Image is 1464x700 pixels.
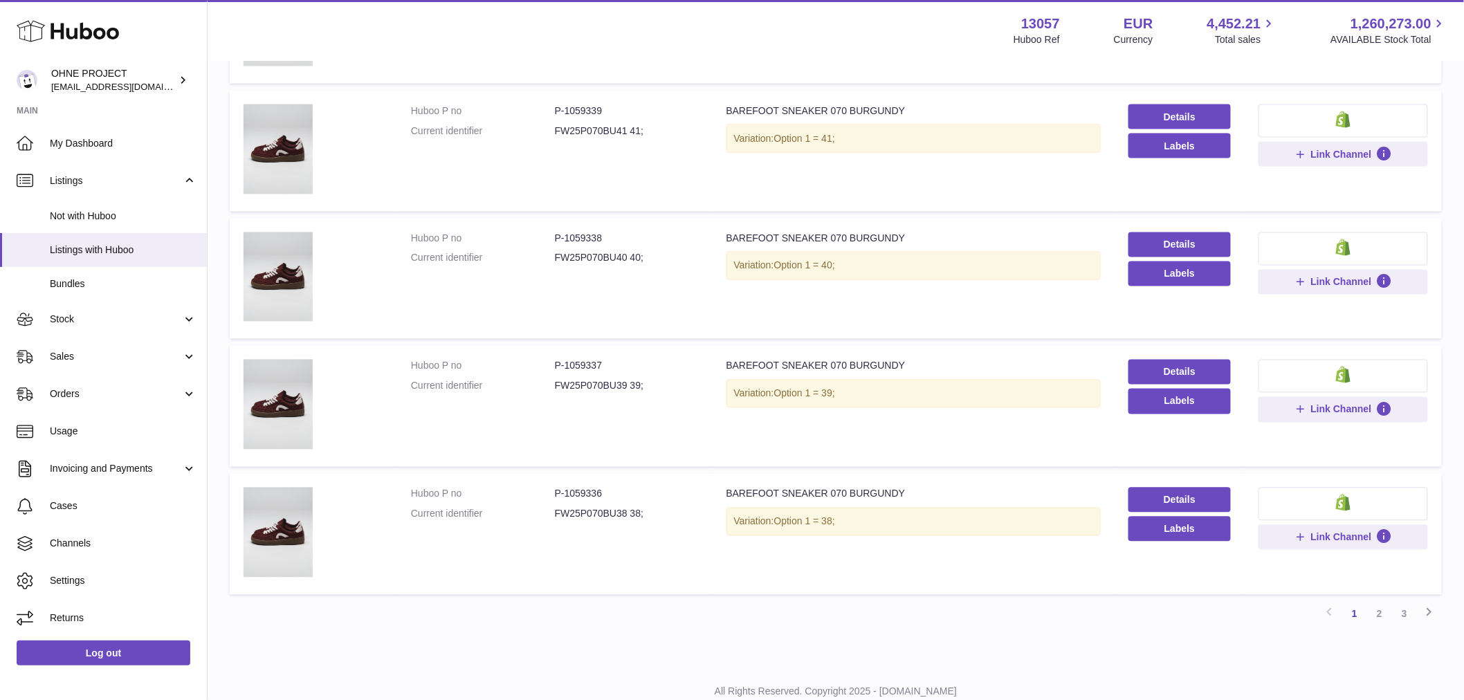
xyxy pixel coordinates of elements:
dt: Current identifier [411,380,555,393]
div: Huboo Ref [1014,33,1060,46]
img: BAREFOOT SNEAKER 070 BURGUNDY [244,104,313,194]
div: BAREFOOT SNEAKER 070 BURGUNDY [726,104,1101,118]
dt: Current identifier [411,252,555,265]
a: 2 [1367,602,1392,627]
span: Listings [50,174,182,187]
img: shopify-small.png [1336,367,1351,383]
img: BAREFOOT SNEAKER 070 BURGUNDY [244,488,313,578]
div: Variation: [726,380,1101,408]
div: BAREFOOT SNEAKER 070 BURGUNDY [726,488,1101,501]
a: 1,260,273.00 AVAILABLE Stock Total [1330,15,1447,46]
a: Details [1128,232,1232,257]
strong: 13057 [1021,15,1060,33]
span: Listings with Huboo [50,243,196,257]
p: All Rights Reserved. Copyright 2025 - [DOMAIN_NAME] [219,685,1453,699]
dd: FW25P070BU39 39; [555,380,699,393]
span: Stock [50,313,182,326]
dd: P-1059337 [555,360,699,373]
dt: Huboo P no [411,360,555,373]
span: Option 1 = 40; [774,260,835,271]
div: BAREFOOT SNEAKER 070 BURGUNDY [726,232,1101,246]
button: Labels [1128,517,1232,542]
span: Settings [50,574,196,587]
span: AVAILABLE Stock Total [1330,33,1447,46]
a: 4,452.21 Total sales [1207,15,1277,46]
a: Log out [17,641,190,665]
img: BAREFOOT SNEAKER 070 BURGUNDY [244,232,313,322]
div: Variation: [726,125,1101,153]
dd: FW25P070BU40 40; [555,252,699,265]
a: Details [1128,360,1232,385]
div: BAREFOOT SNEAKER 070 BURGUNDY [726,360,1101,373]
a: 1 [1342,602,1367,627]
span: Bundles [50,277,196,291]
button: Link Channel [1259,142,1428,167]
span: Option 1 = 39; [774,388,835,399]
dd: P-1059338 [555,232,699,246]
div: Variation: [726,252,1101,280]
button: Labels [1128,261,1232,286]
span: Usage [50,425,196,438]
a: Details [1128,104,1232,129]
img: internalAdmin-13057@internal.huboo.com [17,70,37,91]
span: Channels [50,537,196,550]
dt: Huboo P no [411,232,555,246]
button: Labels [1128,133,1232,158]
dt: Current identifier [411,508,555,521]
dt: Huboo P no [411,488,555,501]
span: Not with Huboo [50,210,196,223]
span: Cases [50,499,196,513]
button: Labels [1128,389,1232,414]
span: Link Channel [1311,531,1372,544]
img: shopify-small.png [1336,239,1351,256]
div: OHNE PROJECT [51,67,176,93]
span: Link Channel [1311,276,1372,288]
span: Option 1 = 41; [774,133,835,144]
dt: Current identifier [411,125,555,138]
span: Link Channel [1311,403,1372,416]
strong: EUR [1124,15,1153,33]
span: 1,260,273.00 [1351,15,1431,33]
div: Variation: [726,508,1101,536]
div: Currency [1114,33,1153,46]
dd: P-1059336 [555,488,699,501]
dd: FW25P070BU38 38; [555,508,699,521]
img: shopify-small.png [1336,495,1351,511]
a: Details [1128,488,1232,513]
button: Link Channel [1259,270,1428,295]
span: My Dashboard [50,137,196,150]
span: Sales [50,350,182,363]
span: Total sales [1215,33,1277,46]
a: 3 [1392,602,1417,627]
span: Invoicing and Payments [50,462,182,475]
img: shopify-small.png [1336,111,1351,128]
dt: Huboo P no [411,104,555,118]
span: Returns [50,611,196,625]
button: Link Channel [1259,525,1428,550]
span: 4,452.21 [1207,15,1261,33]
dd: P-1059339 [555,104,699,118]
button: Link Channel [1259,397,1428,422]
span: Orders [50,387,182,400]
span: Option 1 = 38; [774,516,835,527]
span: Link Channel [1311,148,1372,160]
dd: FW25P070BU41 41; [555,125,699,138]
span: [EMAIL_ADDRESS][DOMAIN_NAME] [51,81,203,92]
img: BAREFOOT SNEAKER 070 BURGUNDY [244,360,313,450]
